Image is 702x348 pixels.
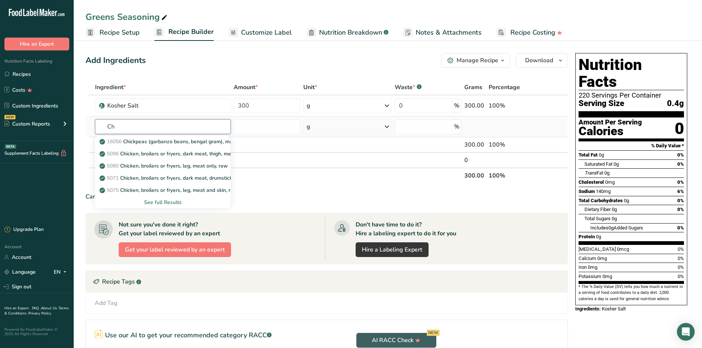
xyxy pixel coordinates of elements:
[496,24,562,41] a: Recipe Costing
[32,306,41,311] a: FAQ .
[107,150,119,157] span: 5096
[575,306,601,312] span: Ingredients:
[228,24,292,41] a: Customize Label
[489,101,533,110] div: 100%
[107,187,119,194] span: 5075
[4,226,43,233] div: Upgrade Plan
[94,168,463,183] th: Net Totals
[319,28,382,38] span: Nutrition Breakdown
[463,168,487,183] th: 300.00
[464,156,485,165] div: 0
[303,83,317,92] span: Unit
[678,246,684,252] span: 0%
[95,299,118,307] div: Add Tag
[677,189,684,194] span: 6%
[95,119,231,134] input: Add Ingredient
[584,170,603,176] span: Fat
[579,189,595,194] span: Sodium
[579,56,684,90] h1: Nutrition Facts
[4,327,69,336] div: Powered By FoodLabelMaker © 2025 All Rights Reserved
[677,198,684,203] span: 0%
[95,172,231,184] a: 5071Chicken, broilers or fryers, dark meat, drumstick, meat only, raw
[427,330,440,336] div: NEW
[4,38,69,50] button: Hire an Expert
[675,119,684,138] div: 0
[85,24,140,41] a: Recipe Setup
[119,242,231,257] button: Get your label reviewed by an expert
[119,220,220,238] div: Not sure you've done it right? Get your label reviewed by an expert
[579,234,595,239] span: Protein
[85,10,169,24] div: Greens Seasoning
[510,28,555,38] span: Recipe Costing
[612,207,617,212] span: 0g
[403,24,482,41] a: Notes & Attachments
[101,138,269,145] p: Chickpeas (garbanzo beans, bengal gram), mature seeds, raw
[464,101,485,110] div: 300.00
[597,256,607,261] span: 0mg
[678,264,684,270] span: 0%
[677,207,684,212] span: 0%
[584,207,611,212] span: Dietary Fiber
[457,56,498,65] div: Manage Recipe
[605,179,615,185] span: 0mg
[584,170,597,176] i: Trans
[588,264,597,270] span: 0mg
[101,186,238,194] p: Chicken, broilers or fryers, leg, meat and skin, raw
[579,246,616,252] span: [MEDICAL_DATA]
[356,333,436,348] button: AI RACC Check NEW
[107,162,119,169] span: 5080
[4,266,36,278] a: Language
[579,99,624,108] span: Serving Size
[579,92,684,99] div: 220 Servings Per Container
[105,330,272,340] p: Use our AI to get your recommended category RACC
[677,161,684,167] span: 0%
[464,83,482,92] span: Grams
[4,306,31,311] a: Hire an Expert .
[101,150,259,158] p: Chicken, broilers or fryers, dark meat, thigh, meat only, raw
[579,284,684,302] section: * The % Daily Value (DV) tells you how much a nutrient in a serving of food contributes to a dail...
[101,174,270,182] p: Chicken, broilers or fryers, dark meat, drumstick, meat only, raw
[441,53,510,68] button: Manage Recipe
[677,152,684,158] span: 0%
[579,152,598,158] span: Total Fat
[307,101,310,110] div: g
[487,168,534,183] th: 100%
[584,161,612,167] span: Saturated Fat
[99,28,140,38] span: Recipe Setup
[579,119,642,126] div: Amount Per Serving
[516,53,568,68] button: Download
[307,122,310,131] div: g
[95,136,231,148] a: 16056Chickpeas (garbanzo beans, bengal gram), mature seeds, raw
[234,83,258,92] span: Amount
[307,24,388,41] a: Nutrition Breakdown
[602,306,626,312] span: Kosher Salt
[107,101,199,110] div: Kosher Salt
[667,99,684,108] span: 0.4g
[603,274,612,279] span: 0mg
[579,198,623,203] span: Total Carbohydrates
[599,152,604,158] span: 0g
[624,198,629,203] span: 0g
[612,216,617,221] span: 0g
[86,271,567,293] div: Recipe Tags
[677,179,684,185] span: 0%
[678,274,684,279] span: 0%
[596,234,601,239] span: 0g
[101,162,228,170] p: Chicken, broilers or fryers, leg, meat only, raw
[4,115,15,119] div: NEW
[590,225,643,231] span: Includes Added Sugars
[604,170,610,176] span: 0g
[41,306,59,311] a: About Us .
[464,140,485,149] div: 300.00
[154,24,214,41] a: Recipe Builder
[95,184,231,196] a: 5075Chicken, broilers or fryers, leg, meat and skin, raw
[5,144,16,149] div: BETA
[356,242,429,257] a: Hire a Labeling Expert
[54,268,69,277] div: EN
[416,28,482,38] span: Notes & Attachments
[579,274,601,279] span: Potassium
[241,28,292,38] span: Customize Label
[168,27,214,37] span: Recipe Builder
[107,175,119,182] span: 5071
[28,311,51,316] a: Privacy Policy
